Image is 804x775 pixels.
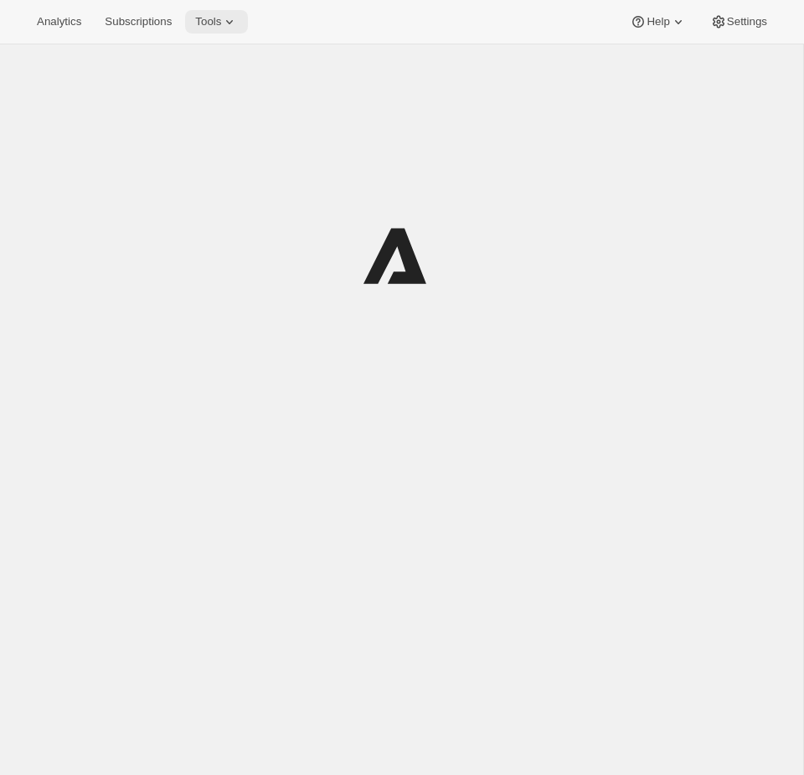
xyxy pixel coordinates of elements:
span: Tools [195,15,221,28]
button: Analytics [27,10,91,34]
span: Settings [727,15,767,28]
span: Analytics [37,15,81,28]
button: Tools [185,10,248,34]
span: Help [647,15,669,28]
span: Subscriptions [105,15,172,28]
button: Subscriptions [95,10,182,34]
button: Settings [700,10,777,34]
button: Help [620,10,696,34]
